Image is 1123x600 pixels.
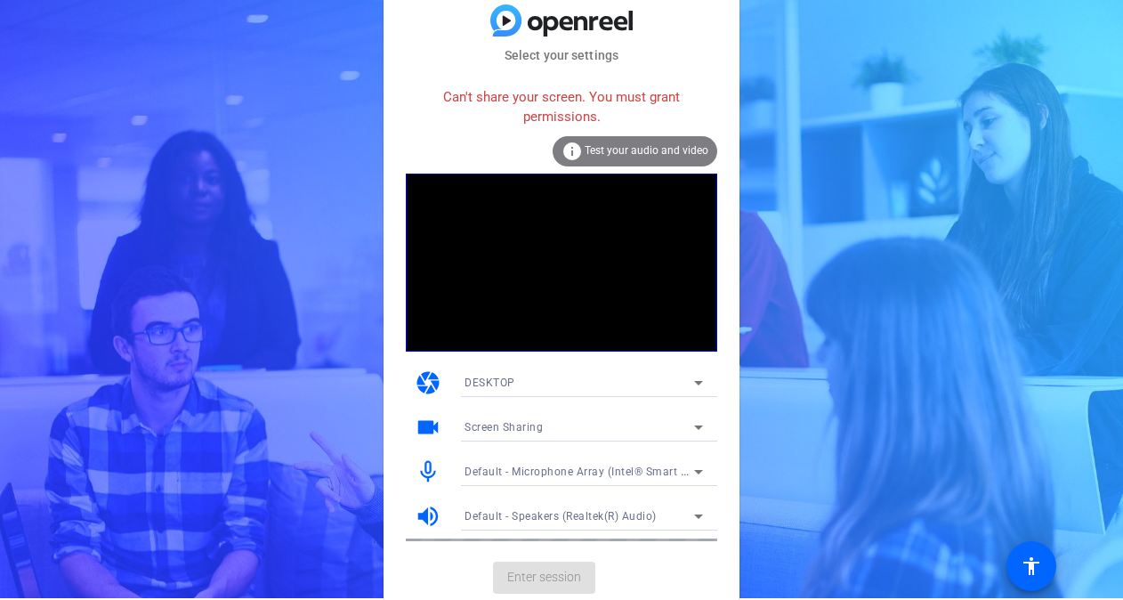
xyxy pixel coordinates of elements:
span: Test your audio and video [585,144,708,157]
img: blue-gradient.svg [490,4,633,36]
mat-card-subtitle: Select your settings [384,45,739,65]
mat-icon: videocam [415,414,441,441]
div: Can't share your screen. You must grant permissions. [406,78,717,136]
span: Screen Sharing [465,421,543,434]
mat-icon: volume_up [415,503,441,530]
mat-icon: mic_none [415,458,441,485]
mat-icon: accessibility [1021,555,1042,577]
span: Default - Microphone Array (Intel® Smart Sound Technology for Digital Microphones) [465,464,906,478]
mat-icon: camera [415,369,441,396]
mat-icon: info [561,141,583,162]
span: DESKTOP [465,377,515,389]
span: Default - Speakers (Realtek(R) Audio) [465,510,657,523]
